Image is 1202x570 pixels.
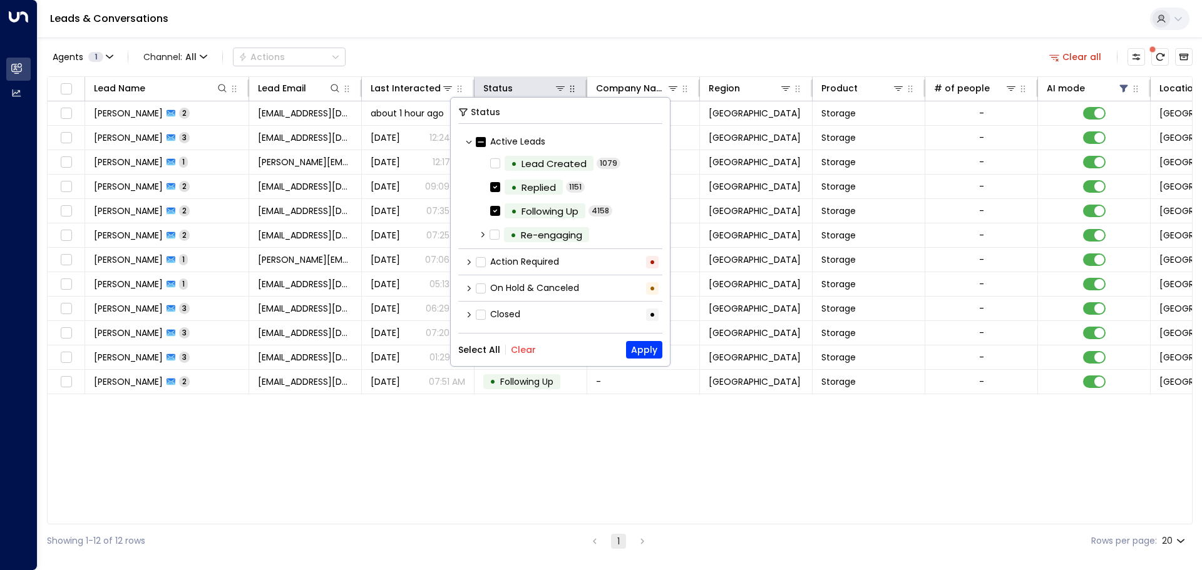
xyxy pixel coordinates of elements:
td: - [587,370,700,394]
span: Status [471,105,500,120]
div: • [510,224,516,246]
span: Philip Middleton [94,156,163,168]
span: smproposal2009@gmail.com [258,302,352,315]
div: • [511,153,517,175]
div: Status [483,81,567,96]
span: about 1 hour ago [371,107,444,120]
span: Toggle select row [58,325,74,341]
span: There are new threads available. Refresh the grid to view the latest updates. [1151,48,1169,66]
p: 06:29 AM [426,302,465,315]
div: # of people [934,81,990,96]
span: 3 [179,352,190,362]
div: Region [709,81,792,96]
span: Birmingham [709,327,801,339]
div: - [979,180,984,193]
div: Location [1159,81,1199,96]
span: 2 [179,108,190,118]
div: Actions [239,51,285,63]
span: l.whitehouse@me.com [258,253,352,266]
span: thetalkingglass@hotmail.co.uk [258,351,352,364]
div: Following Up [521,204,578,218]
span: Aug 19, 2025 [371,302,400,315]
span: Toggle select row [58,374,74,390]
p: 12:17 PM [433,156,465,168]
span: 2 [179,181,190,191]
span: Channel: [138,48,212,66]
span: Following Up [500,375,553,388]
span: Elsa Durridge [94,278,163,290]
span: Steven Pyatt [94,375,163,388]
div: - [979,253,984,266]
span: Birmingham [709,229,801,242]
button: page 1 [611,534,626,549]
span: Storage [821,327,856,339]
button: Clear all [1044,48,1107,66]
div: • [490,371,496,392]
div: Re-engaging [521,228,582,242]
span: Syed Yunas [94,107,163,120]
span: 3 [179,132,190,143]
span: Salma Mudhir [94,229,163,242]
label: Rows per page: [1091,534,1157,547]
button: Agents1 [47,48,118,66]
span: philip.middleton7@googlemail.com [258,156,352,168]
span: Toggle select row [58,277,74,292]
div: AI mode [1047,81,1085,96]
span: 4158 [588,205,612,216]
span: Agents [53,53,83,61]
div: - [979,107,984,120]
div: Showing 1-12 of 12 rows [47,534,145,547]
span: jamesfox1132pat@gmail.com [258,327,352,339]
span: 3 [179,327,190,338]
div: Status [483,81,513,96]
div: Replied [521,180,556,195]
span: 1 [88,52,103,62]
div: # of people [934,81,1017,96]
span: Birmingham [709,375,801,388]
div: Last Interacted [371,81,441,96]
div: - [979,131,984,144]
span: mickyhems@gmail.com [258,131,352,144]
button: Apply [626,341,662,359]
span: Toggle select row [58,130,74,146]
span: 3 [179,303,190,313]
div: • [646,282,659,295]
nav: pagination navigation [587,533,650,549]
div: Lead Name [94,81,145,96]
div: - [979,205,984,217]
div: • [646,308,659,321]
span: Toggle select row [58,203,74,219]
span: Storage [821,180,856,193]
span: 2 [179,376,190,387]
span: Paul Whitehouse [94,205,163,217]
span: Yesterday [371,180,400,193]
p: 07:20 AM [426,327,465,339]
p: 07:51 AM [429,375,465,388]
span: Toggle select row [58,179,74,195]
span: 2 [179,230,190,240]
span: Toggle select row [58,106,74,121]
button: Clear [511,345,536,355]
div: - [979,156,984,168]
span: Yesterday [371,253,400,266]
span: Storage [821,302,856,315]
span: Toggle select row [58,155,74,170]
span: Birmingham [709,131,801,144]
div: - [979,229,984,242]
div: Lead Email [258,81,306,96]
div: Product [821,81,905,96]
span: Martin Johns [94,351,163,364]
p: 05:13 AM [429,278,465,290]
p: 07:06 AM [425,253,465,266]
span: Birmingham [709,180,801,193]
div: - [979,327,984,339]
span: Birmingham [709,278,801,290]
div: Last Interacted [371,81,454,96]
button: Customize [1128,48,1145,66]
span: 2 [179,205,190,216]
div: - [979,351,984,364]
div: Button group with a nested menu [233,48,346,66]
span: Edurridge93@gmail.com [258,278,352,290]
span: Toggle select row [58,350,74,365]
span: Yesterday [371,278,400,290]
